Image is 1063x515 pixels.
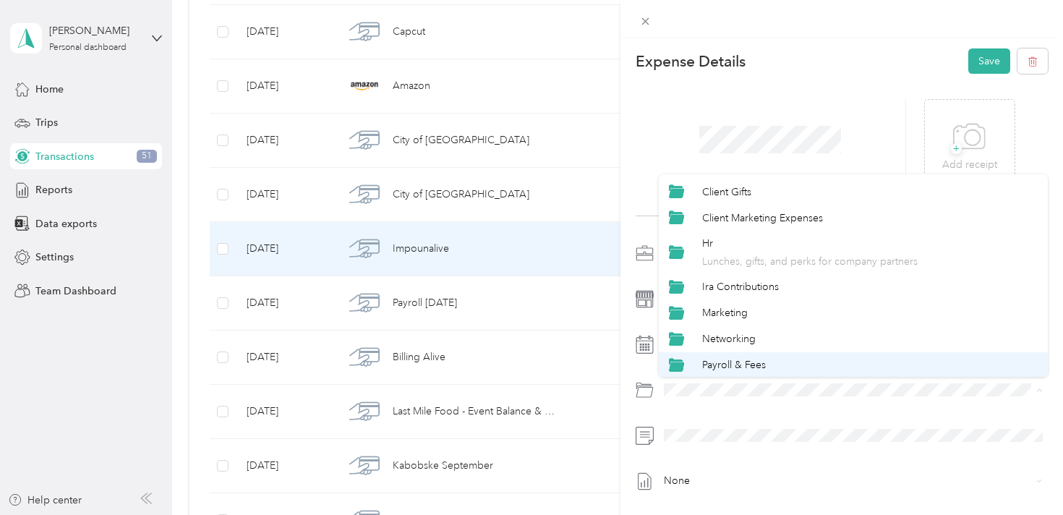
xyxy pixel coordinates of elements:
span: Client Gifts [702,186,751,198]
span: Payroll & Fees [702,359,766,371]
iframe: Everlance-gr Chat Button Frame [982,434,1063,515]
p: Expense Details [636,51,746,72]
span: + [951,143,962,154]
span: Hr [702,237,713,250]
span: Networking [702,333,756,345]
p: Add receipt [942,157,997,173]
button: Save [968,48,1010,74]
span: None [664,476,690,486]
span: Client Marketing Expenses [702,212,823,224]
span: Ira Contributions [702,281,779,293]
p: Lunches, gifts, and perks for company partners [702,254,1038,269]
span: Marketing [702,307,748,319]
